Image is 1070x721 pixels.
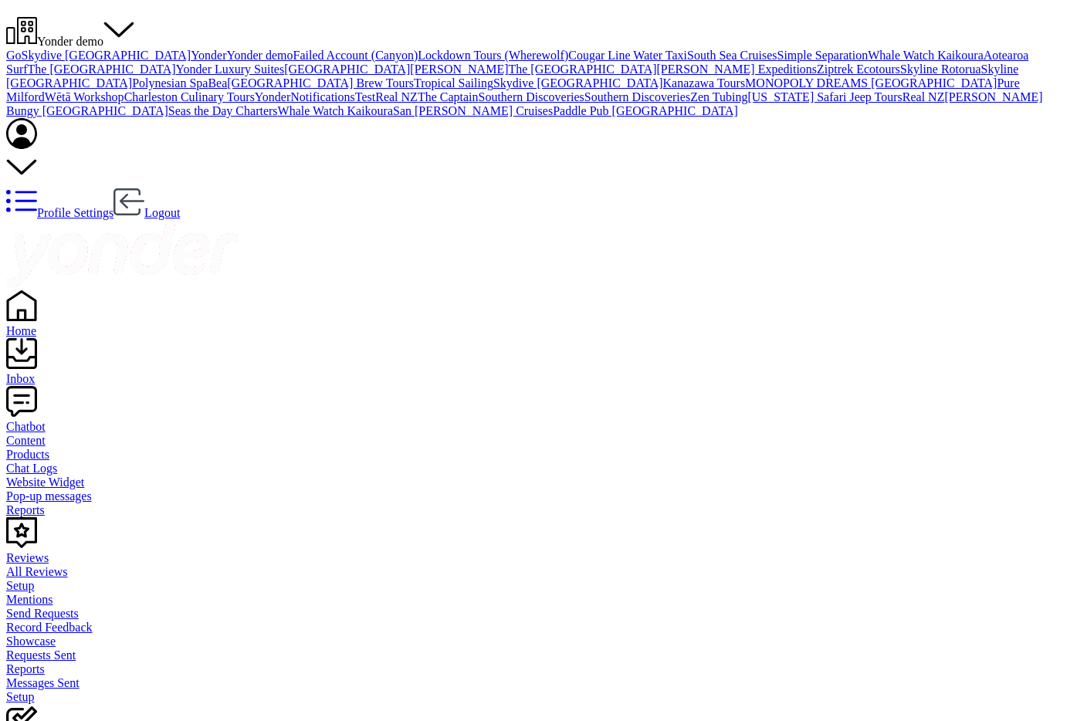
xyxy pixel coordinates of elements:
[817,63,900,76] a: Ziptrek Ecotours
[6,420,1064,434] div: Chatbot
[227,49,293,62] a: Yonder demo
[168,104,278,117] a: Seas the Day Charters
[6,206,113,219] a: Profile Settings
[6,607,1064,621] a: Send Requests
[375,90,418,103] a: Real NZ
[6,593,1064,607] a: Mentions
[6,406,1064,434] a: Chatbot
[113,206,180,219] a: Logout
[6,324,1064,338] div: Home
[902,90,945,103] a: Real NZ
[690,90,747,103] a: Zen Tubing
[6,565,1064,579] a: All Reviews
[191,49,226,62] a: Yonder
[6,434,1064,448] a: Content
[278,104,393,117] a: Whale Watch Kaikoura
[6,90,1043,117] a: [PERSON_NAME] Bungy [GEOGRAPHIC_DATA]
[777,49,869,62] a: Simple Separation
[284,63,410,76] a: [GEOGRAPHIC_DATA]
[414,76,493,90] a: Tropical Sailing
[393,104,553,117] a: San [PERSON_NAME] Cruises
[6,462,1064,476] a: Chat Logs
[6,489,1064,503] a: Pop-up messages
[6,372,1064,386] div: Inbox
[293,49,418,62] a: Failed Account (Canyon)
[418,90,479,103] a: The Captain
[868,49,983,62] a: Whale Watch Kaikoura
[132,76,208,90] a: Polynesian Spa
[6,448,1064,462] a: Products
[6,63,1018,90] a: Skyline [GEOGRAPHIC_DATA]
[553,104,738,117] a: Paddle Pub [GEOGRAPHIC_DATA]
[410,63,508,76] a: [PERSON_NAME]
[568,49,687,62] a: Cougar Line Water Taxi
[6,49,1028,76] a: Aotearoa Surf
[255,90,375,103] a: YonderNotificationsTest
[6,662,1064,676] a: Reports
[6,76,1020,103] a: Pure Milford
[6,503,1064,517] a: Reports
[227,76,414,90] a: [GEOGRAPHIC_DATA] Brew Tours
[124,90,255,103] a: Charleston Culinary Tours
[493,76,663,90] a: Skydive [GEOGRAPHIC_DATA]
[6,621,1064,635] a: Record Feedback
[6,579,1064,593] a: Setup
[900,63,980,76] a: Skyline Rotorua
[28,63,176,76] a: The [GEOGRAPHIC_DATA]
[6,537,1064,565] a: Reviews
[6,358,1064,386] a: Inbox
[6,551,1064,565] div: Reviews
[37,35,103,48] span: Yonder demo
[584,90,690,103] a: Southern Discoveries
[508,63,656,76] a: The [GEOGRAPHIC_DATA]
[6,690,1064,704] a: Setup
[418,49,568,62] a: Lockdown Tours (Wherewolf)
[6,49,191,62] a: GoSkydive [GEOGRAPHIC_DATA]
[747,90,902,103] a: [US_STATE] Safari Jeep Tours
[663,76,746,90] a: Kanazawa Tours
[745,76,997,90] a: MONOPOLY DREAMS [GEOGRAPHIC_DATA]
[6,476,1064,489] a: Website Widget
[45,90,124,103] a: Wētā Workshop
[479,90,584,103] a: Southern Discoveries
[6,220,238,287] img: yonder-white-logo.png
[6,676,1064,690] a: Messages Sent
[687,49,777,62] a: South Sea Cruises
[176,63,285,76] a: Yonder Luxury Suites
[208,76,227,90] a: Bea
[6,648,1064,662] a: Requests Sent
[657,63,818,76] a: [PERSON_NAME] Expeditions
[6,635,1064,648] a: Showcase
[6,310,1064,338] a: Home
